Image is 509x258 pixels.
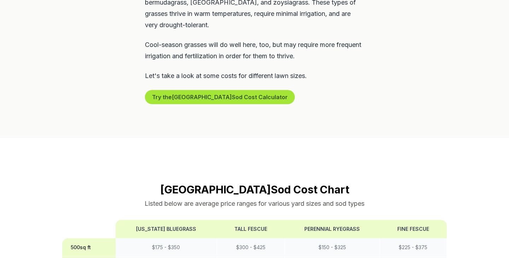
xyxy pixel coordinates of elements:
td: $ 300 - $ 425 [217,238,285,257]
p: Cool-season grasses will do well here, too, but may require more frequent irrigation and fertiliz... [145,39,364,62]
th: Perennial Ryegrass [285,220,380,238]
h2: [GEOGRAPHIC_DATA] Sod Cost Chart [62,183,447,196]
td: $ 175 - $ 350 [116,238,217,257]
td: $ 225 - $ 375 [380,238,446,257]
button: Try the[GEOGRAPHIC_DATA]Sod Cost Calculator [145,90,295,104]
td: $ 150 - $ 325 [285,238,380,257]
th: [US_STATE] Bluegrass [116,220,217,238]
th: Fine Fescue [380,220,446,238]
th: 500 sq ft [62,238,116,257]
p: Listed below are average price ranges for various yard sizes and sod types [62,199,447,209]
th: Tall Fescue [217,220,285,238]
p: Let's take a look at some costs for different lawn sizes. [145,70,364,82]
